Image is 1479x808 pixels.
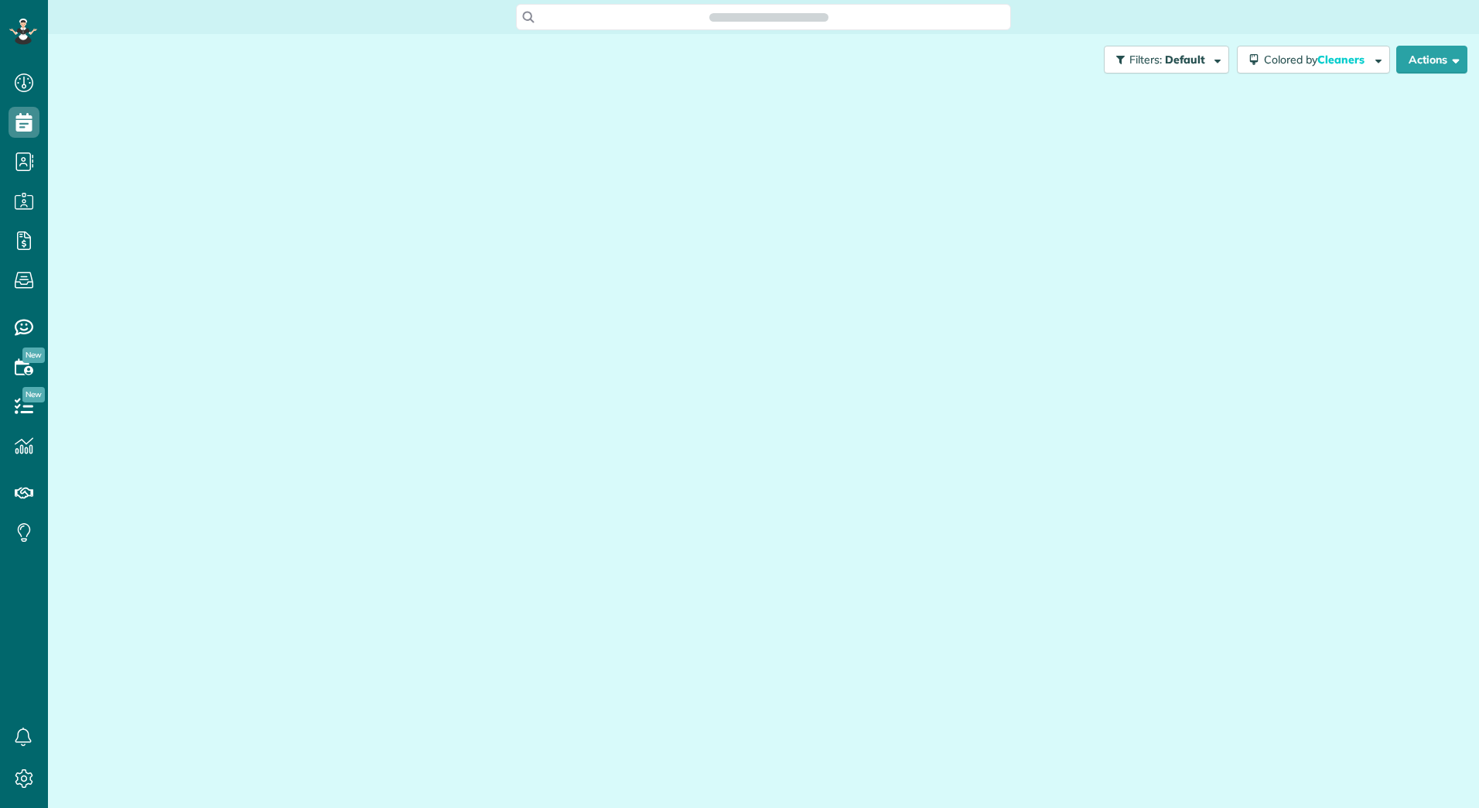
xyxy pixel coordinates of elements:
[1096,46,1229,74] a: Filters: Default
[1129,53,1162,67] span: Filters:
[22,387,45,402] span: New
[1165,53,1206,67] span: Default
[1104,46,1229,74] button: Filters: Default
[22,348,45,363] span: New
[1264,53,1370,67] span: Colored by
[725,9,812,25] span: Search ZenMaid…
[1317,53,1367,67] span: Cleaners
[1237,46,1390,74] button: Colored byCleaners
[1396,46,1467,74] button: Actions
